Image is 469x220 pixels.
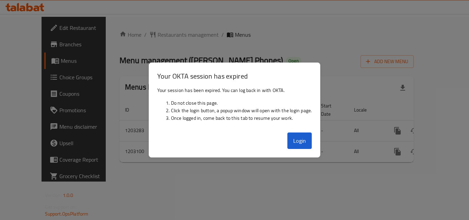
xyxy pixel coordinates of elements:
[287,132,312,149] button: Login
[157,71,312,81] h3: Your OKTA session has expired
[171,99,312,107] li: Do not close this page.
[171,114,312,122] li: Once logged in, come back to this tab to resume your work.
[149,84,320,130] div: Your session has been expired. You can log back in with OKTA.
[171,107,312,114] li: Click the login button, a popup window will open with the login page.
